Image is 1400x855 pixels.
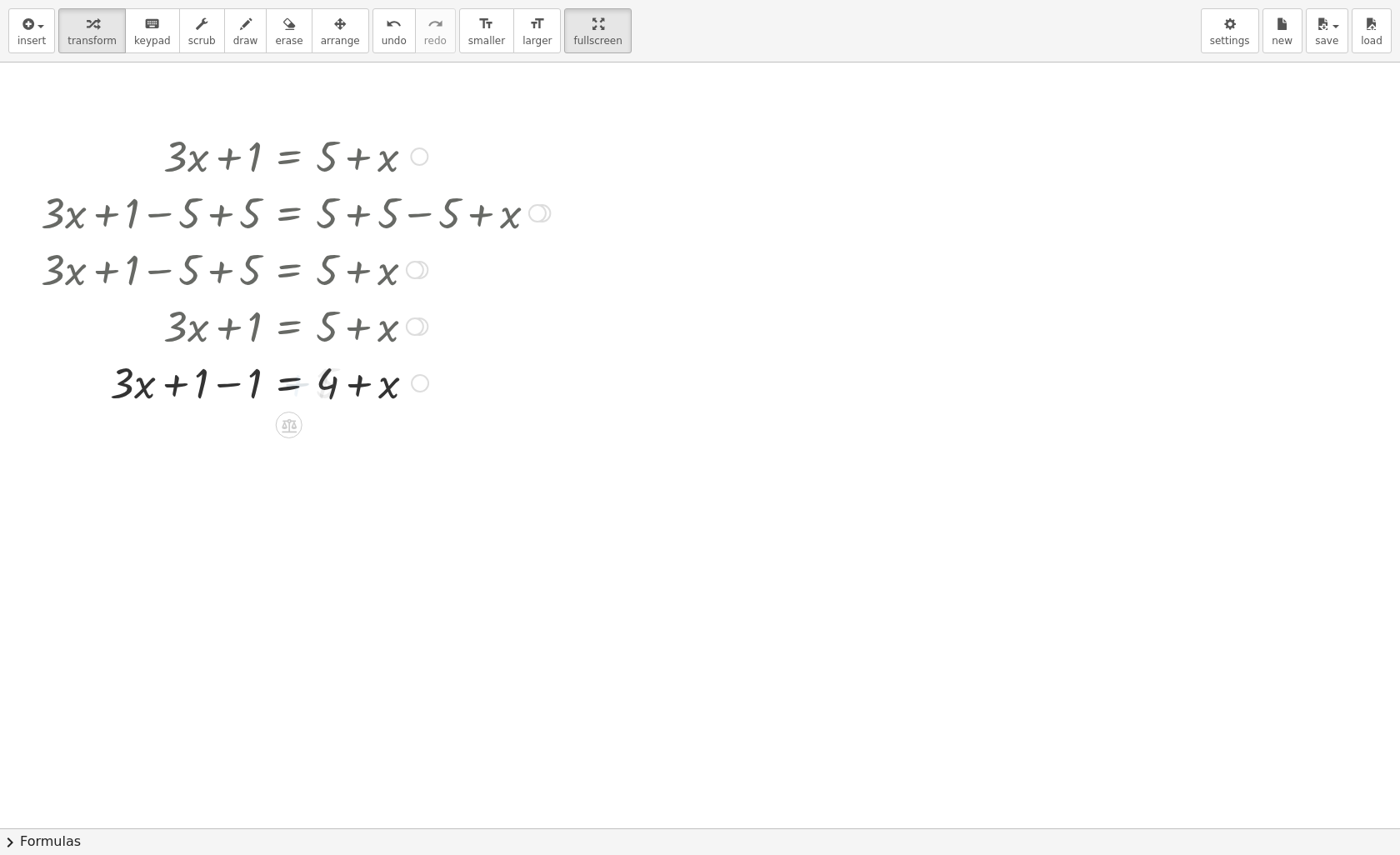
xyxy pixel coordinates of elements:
[125,8,180,53] button: keyboardkeypad
[529,14,545,34] i: format_size
[233,35,258,47] span: draw
[312,8,369,53] button: arrange
[415,8,456,53] button: redoredo
[179,8,225,53] button: scrub
[266,8,312,53] button: erase
[134,35,171,47] span: keypad
[1262,8,1302,53] button: new
[478,14,494,34] i: format_size
[321,35,360,47] span: arrange
[513,8,561,53] button: format_sizelarger
[1306,8,1348,53] button: save
[382,35,407,47] span: undo
[1361,35,1382,47] span: load
[573,35,622,47] span: fullscreen
[188,35,216,47] span: scrub
[17,35,46,47] span: insert
[468,35,505,47] span: smaller
[8,8,55,53] button: insert
[424,35,447,47] span: redo
[58,8,126,53] button: transform
[276,412,302,438] div: Apply the same math to both sides of the equation
[459,8,514,53] button: format_sizesmaller
[427,14,443,34] i: redo
[224,8,267,53] button: draw
[372,8,416,53] button: undoundo
[1210,35,1250,47] span: settings
[275,35,302,47] span: erase
[522,35,552,47] span: larger
[386,14,402,34] i: undo
[1352,8,1392,53] button: load
[1201,8,1259,53] button: settings
[1315,35,1338,47] span: save
[1272,35,1292,47] span: new
[67,35,117,47] span: transform
[564,8,631,53] button: fullscreen
[144,14,160,34] i: keyboard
